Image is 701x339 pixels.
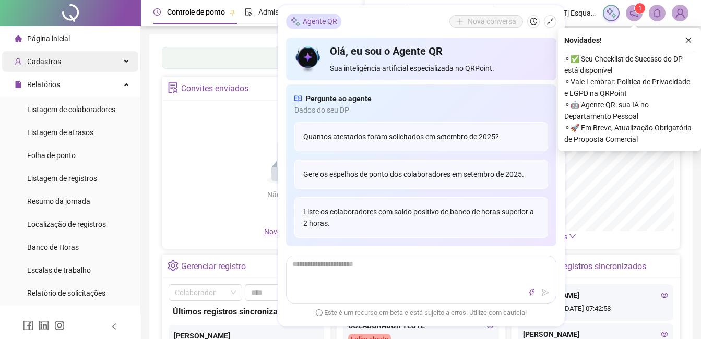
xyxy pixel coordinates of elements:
span: Cadastros [27,57,61,66]
span: facebook [23,320,33,331]
span: Folha de ponto [27,151,76,160]
span: left [111,323,118,330]
span: ⚬ Vale Lembrar: Política de Privacidade e LGPD na QRPoint [564,76,695,99]
span: Banco de Horas [27,243,79,251]
span: clock-circle [153,8,161,16]
span: pushpin [229,9,235,16]
div: Não há dados [242,189,338,200]
span: shrink [546,18,554,25]
span: history [530,18,537,25]
span: Resumo da jornada [27,197,90,205]
span: Listagem de colaboradores [27,105,115,114]
span: Dados do seu DP [294,104,548,116]
div: Gere os espelhos de ponto dos colaboradores em setembro de 2025. [294,160,548,189]
span: eye [661,331,668,338]
span: ⚬ ✅ Seu Checklist de Sucesso do DP está disponível [564,53,695,76]
span: ⚬ 🤖 Agente QR: sua IA no Departamento Pessoal [564,99,695,122]
img: icon [294,44,322,74]
span: close [685,37,692,44]
span: thunderbolt [528,289,536,296]
div: Últimos registros sincronizados [530,258,646,275]
div: Quantos atestados foram solicitados em setembro de 2025? [294,122,548,151]
img: sparkle-icon.fc2bf0ac1784a2077858766a79e2daf3.svg [290,16,301,27]
img: sparkle-icon.fc2bf0ac1784a2077858766a79e2daf3.svg [605,7,617,19]
span: notification [629,8,639,18]
div: [DATE] 07:42:58 [523,304,668,316]
span: Sua inteligência artificial especializada no QRPoint. [330,63,548,74]
span: Página inicial [27,34,70,43]
button: thunderbolt [526,286,538,299]
span: down [569,233,576,240]
span: Relatórios [27,80,60,89]
span: user-add [15,58,22,65]
div: Agente QR [286,14,341,29]
span: Escalas de trabalho [27,266,91,274]
span: Novidades ! [564,34,602,46]
span: Admissão digital [258,8,312,16]
span: Este é um recurso em beta e está sujeito a erros. Utilize com cautela! [316,308,527,318]
span: exclamation-circle [316,309,323,316]
div: Convites enviados [181,80,248,98]
span: bell [652,8,662,18]
span: file [15,81,22,88]
span: instagram [54,320,65,331]
button: send [539,286,552,299]
h4: Olá, eu sou o Agente QR [330,44,548,58]
span: Pergunte ao agente [306,93,372,104]
span: linkedin [39,320,49,331]
span: setting [168,260,179,271]
span: ⚬ 🚀 Em Breve, Atualização Obrigatória de Proposta Comercial [564,122,695,145]
span: eye [661,292,668,299]
sup: 1 [635,3,645,14]
span: Relatório de solicitações [27,289,105,297]
div: [PERSON_NAME] [523,289,668,301]
span: file-done [245,8,252,16]
div: Últimos registros sincronizados [173,305,320,318]
span: Controle de ponto [167,8,225,16]
span: solution [168,82,179,93]
button: Nova conversa [449,15,523,28]
span: Listagem de registros [27,174,97,183]
div: Liste os colaboradores com saldo positivo de banco de horas superior a 2 horas. [294,197,548,238]
span: home [15,35,22,42]
span: Novo convite [264,227,316,236]
img: 92062 [672,5,688,21]
span: read [294,93,302,104]
span: Localização de registros [27,220,106,228]
span: 1 [638,5,642,12]
div: Gerenciar registro [181,258,246,275]
span: Listagem de atrasos [27,128,93,137]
